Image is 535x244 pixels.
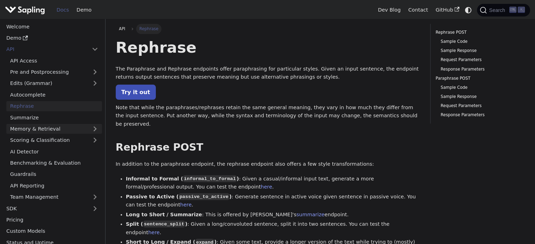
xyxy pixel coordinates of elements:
li: : Generate sentence in active voice given sentence in passive voice. You can test the endpoint . [126,193,420,210]
a: Custom Models [2,226,102,236]
a: AI Detector [6,146,102,157]
strong: Long to Short / Summarize [126,212,202,217]
span: Rephrase [136,24,161,34]
a: API [2,44,88,54]
a: summarize [297,212,325,217]
a: here [148,230,159,235]
span: Search [487,7,509,13]
a: Sample Code [441,38,520,45]
a: Demo [73,5,95,15]
h1: Rephrase [116,38,420,57]
a: Dev Blog [374,5,404,15]
a: Autocomplete [6,90,102,100]
a: Demo [2,33,102,43]
strong: Passive to Active ( ) [126,194,232,199]
a: Rephrase POST [435,29,522,36]
kbd: K [518,7,525,13]
a: Pricing [2,215,102,225]
li: : This is offered by [PERSON_NAME]'s endpoint. [126,211,420,219]
a: here [180,202,191,207]
a: Paraphrase POST [435,75,522,82]
code: informal_to_formal [183,175,236,182]
code: sentence_split [143,220,185,227]
button: Switch between dark and light mode (currently system mode) [463,5,473,15]
img: Sapling.ai [5,5,45,15]
a: Sample Code [441,84,520,91]
li: : Given a casual/informal input text, generate a more formal/professional output. You can test th... [126,175,420,192]
span: API [119,26,125,31]
a: Memory & Retrieval [6,124,102,134]
nav: Breadcrumbs [116,24,420,34]
a: Edits (Grammar) [6,78,102,88]
p: Note that while the paraphrases/rephrases retain the same general meaning, they vary in how much ... [116,104,420,128]
a: Response Parameters [441,66,520,73]
strong: Informal to Formal ( ) [126,176,239,182]
strong: Split ( ) [126,221,187,227]
a: Rephrase [6,101,102,111]
a: Request Parameters [441,57,520,63]
li: : Given a long/convoluted sentence, split it into two sentences. You can test the endpoint . [126,220,420,237]
a: Guardrails [6,169,102,179]
a: Pre and Postprocessing [6,67,102,77]
a: Scoring & Classification [6,135,102,145]
a: Benchmarking & Evaluation [6,158,102,168]
a: Contact [405,5,432,15]
a: SDK [2,203,88,213]
a: API Reporting [6,180,102,191]
a: Sample Response [441,47,520,54]
code: passive_to_active [179,193,229,200]
a: Welcome [2,21,102,32]
a: Docs [53,5,73,15]
a: Sapling.ai [5,5,47,15]
a: API [116,24,129,34]
a: Sample Response [441,93,520,100]
a: Summarize [6,112,102,123]
button: Search (Ctrl+K) [477,4,530,17]
a: API Access [6,55,102,66]
a: here [261,184,272,190]
a: Response Parameters [441,112,520,118]
a: Request Parameters [441,103,520,109]
a: GitHub [432,5,463,15]
a: Try it out [116,85,156,100]
button: Collapse sidebar category 'API' [88,44,102,54]
button: Expand sidebar category 'SDK' [88,203,102,213]
p: In addition to the paraphrase endpoint, the rephrase endpoint also offers a few style transformat... [116,160,420,169]
h2: Rephrase POST [116,141,420,154]
a: Team Management [6,192,102,202]
p: The Paraphrase and Rephrase endpoints offer paraphrasing for particular styles. Given an input se... [116,65,420,82]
